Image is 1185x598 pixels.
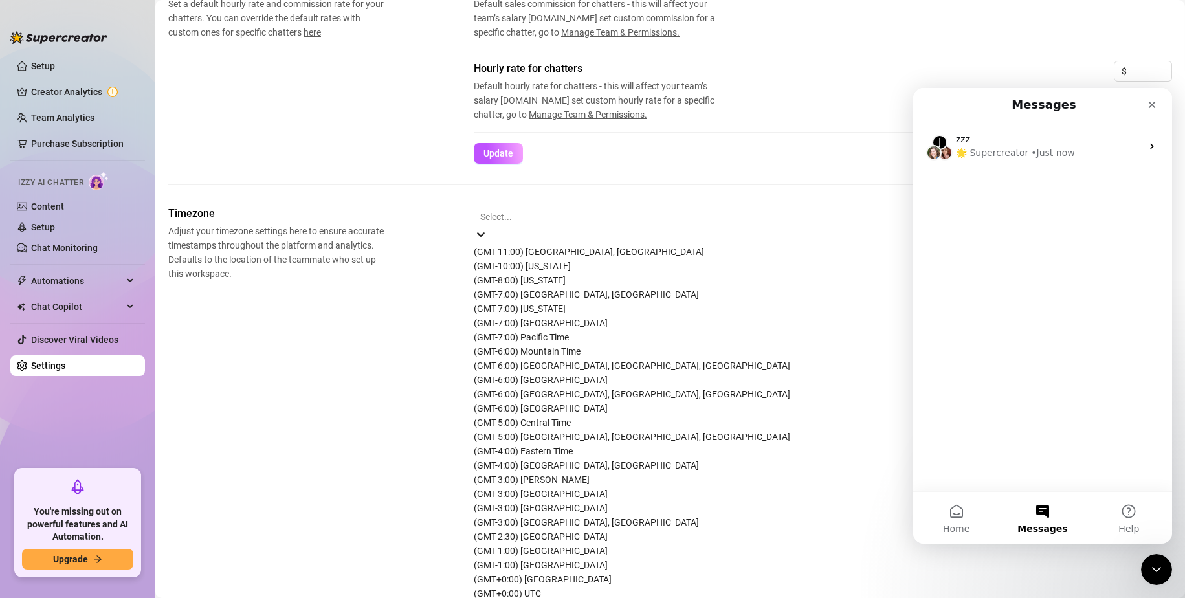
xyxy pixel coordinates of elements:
span: Timezone [168,206,386,221]
span: Update [483,148,513,159]
span: Default hourly rate for chatters - this will affect your team’s salary [DOMAIN_NAME] set custom h... [474,79,733,122]
img: Chat Copilot [17,302,25,311]
span: Hourly rate for chatters [474,61,733,76]
span: here [304,27,321,38]
div: (GMT-5:00) Central Time [474,415,1103,430]
div: (GMT-11:00) [GEOGRAPHIC_DATA], [GEOGRAPHIC_DATA] [474,245,1103,259]
div: (GMT-7:00) [US_STATE] [474,302,1103,316]
span: Automations [31,271,123,291]
div: (GMT-2:30) [GEOGRAPHIC_DATA] [474,529,1103,544]
a: Team Analytics [31,113,94,123]
span: Izzy AI Chatter [18,177,83,189]
div: (GMT-6:00) [GEOGRAPHIC_DATA] [474,373,1103,387]
a: Setup [31,222,55,232]
a: Purchase Subscription [31,133,135,154]
a: Settings [31,360,65,371]
div: (GMT-7:00) Pacific Time [474,330,1103,344]
button: Update [474,143,523,164]
div: (GMT+0:00) [GEOGRAPHIC_DATA] [474,572,1103,586]
a: Setup [31,61,55,71]
div: (GMT-3:00) [GEOGRAPHIC_DATA] [474,487,1103,501]
div: (GMT-6:00) [GEOGRAPHIC_DATA], [GEOGRAPHIC_DATA], [GEOGRAPHIC_DATA] [474,359,1103,373]
div: (GMT-5:00) [GEOGRAPHIC_DATA], [GEOGRAPHIC_DATA], [GEOGRAPHIC_DATA] [474,430,1103,444]
img: logo-BBDzfeDw.svg [10,31,107,44]
span: Adjust your timezone settings here to ensure accurate timestamps throughout the platform and anal... [168,224,386,281]
div: (GMT-6:00) [GEOGRAPHIC_DATA] [474,401,1103,415]
div: (GMT-1:00) [GEOGRAPHIC_DATA] [474,558,1103,572]
div: (GMT-3:00) [PERSON_NAME] [474,472,1103,487]
div: (GMT-4:00) [GEOGRAPHIC_DATA], [GEOGRAPHIC_DATA] [474,458,1103,472]
img: AI Chatter [89,172,109,190]
span: rocket [70,479,85,494]
a: Content [31,201,64,212]
div: (GMT-4:00) Eastern Time [474,444,1103,458]
div: (GMT-10:00) [US_STATE] [474,259,1103,273]
iframe: Intercom live chat [1141,554,1172,585]
span: Manage Team & Permissions. [561,27,680,38]
span: arrow-right [93,555,102,564]
button: Upgradearrow-right [22,549,133,570]
div: (GMT-3:00) [GEOGRAPHIC_DATA], [GEOGRAPHIC_DATA] [474,515,1103,529]
div: (GMT-6:00) Mountain Time [474,344,1103,359]
a: Creator Analytics exclamation-circle [31,82,135,102]
div: (GMT-1:00) [GEOGRAPHIC_DATA] [474,544,1103,558]
span: You're missing out on powerful features and AI Automation. [22,505,133,544]
div: (GMT-7:00) [GEOGRAPHIC_DATA] [474,316,1103,330]
iframe: Intercom live chat [913,88,1172,544]
span: thunderbolt [17,276,27,286]
div: (GMT-6:00) [GEOGRAPHIC_DATA], [GEOGRAPHIC_DATA], [GEOGRAPHIC_DATA] [474,387,1103,401]
span: Manage Team & Permissions. [529,109,647,120]
div: (GMT-7:00) [GEOGRAPHIC_DATA], [GEOGRAPHIC_DATA] [474,287,1103,302]
div: (GMT-3:00) [GEOGRAPHIC_DATA] [474,501,1103,515]
a: Chat Monitoring [31,243,98,253]
span: Chat Copilot [31,296,123,317]
span: Upgrade [53,554,88,564]
a: Discover Viral Videos [31,335,118,345]
div: (GMT-8:00) [US_STATE] [474,273,1103,287]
